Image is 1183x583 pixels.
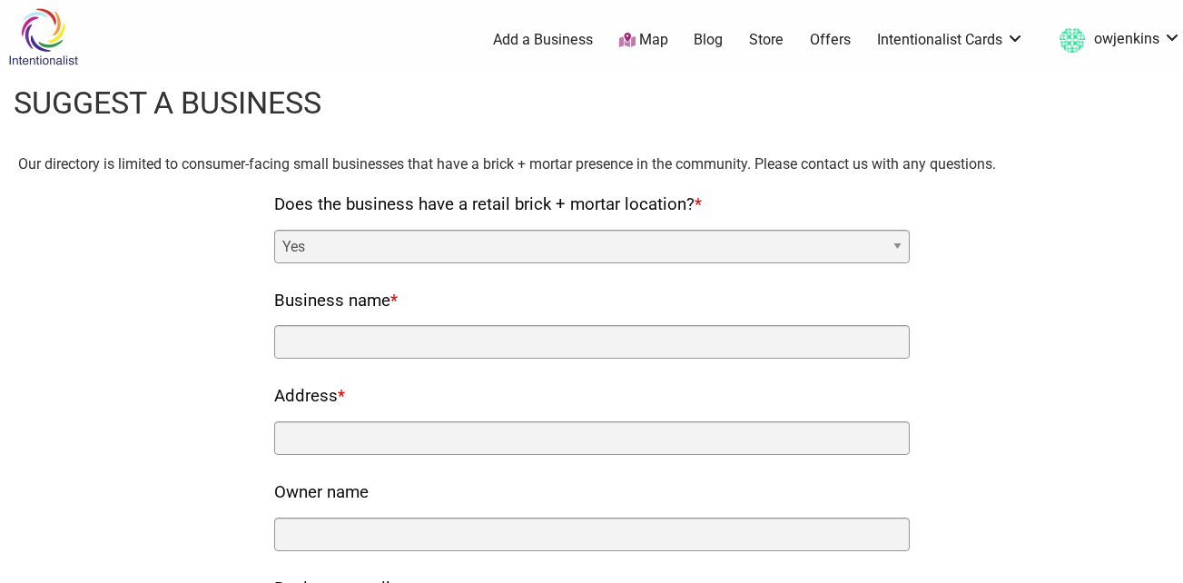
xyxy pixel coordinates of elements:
[274,286,398,317] label: Business name
[14,82,321,125] h1: Suggest a business
[274,478,369,509] label: Owner name
[493,30,593,50] a: Add a Business
[619,30,668,51] a: Map
[274,381,345,412] label: Address
[18,153,1165,176] p: Our directory is limited to consumer-facing small businesses that have a brick + mortar presence ...
[877,30,1024,50] a: Intentionalist Cards
[1050,24,1181,56] a: owjenkins
[810,30,851,50] a: Offers
[749,30,784,50] a: Store
[274,190,702,221] label: Does the business have a retail brick + mortar location?
[694,30,723,50] a: Blog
